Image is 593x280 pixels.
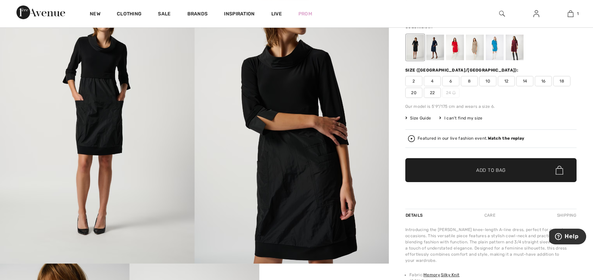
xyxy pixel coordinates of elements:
span: 8 [461,76,478,86]
a: Live [271,10,282,17]
iframe: Opens a widget where you can find more information [549,229,586,246]
span: Add to Bag [476,167,506,174]
img: My Bag [568,10,573,18]
div: Our model is 5'9"/175 cm and wears a size 6. [405,103,577,110]
img: Bag.svg [556,166,563,175]
img: Watch the replay [408,135,415,142]
span: 4 [424,76,441,86]
a: Sale [158,11,171,18]
div: I can't find my size [439,115,482,121]
img: 1ère Avenue [16,5,65,19]
div: Midnight Blue 40 [426,35,444,60]
div: Care [479,209,501,221]
span: 12 [498,76,515,86]
a: Sign In [528,10,545,18]
li: Fabric: , [409,272,577,278]
span: Size Guide [405,115,431,121]
span: 10 [479,76,496,86]
div: Black [406,35,424,60]
div: Shipping [555,209,577,221]
span: 6 [442,76,459,86]
a: Silky Knit [441,272,459,277]
button: Add to Bag [405,158,577,182]
div: Size ([GEOGRAPHIC_DATA]/[GEOGRAPHIC_DATA]): [405,67,520,73]
span: 22 [424,88,441,98]
img: ring-m.svg [452,91,456,94]
a: Prom [298,10,312,17]
img: search the website [499,10,505,18]
img: My Info [533,10,539,18]
strong: Watch the replay [488,136,524,141]
div: Introducing the [PERSON_NAME] knee-length A-line dress, perfect for casual occasions. This versat... [405,227,577,264]
div: Java [466,35,484,60]
span: 14 [516,76,533,86]
a: Brands [187,11,208,18]
span: 18 [553,76,570,86]
span: 16 [535,76,552,86]
a: 1 [554,10,587,18]
a: Clothing [117,11,141,18]
span: 1 [577,11,579,17]
span: 20 [405,88,422,98]
div: Merlot [506,35,523,60]
div: Featured in our live fashion event. [418,136,524,141]
div: Details [405,209,424,221]
span: Inspiration [224,11,255,18]
a: New [90,11,100,18]
div: Pacific blue [486,35,504,60]
div: Lipstick Red 173 [446,35,464,60]
a: Memory [423,272,440,277]
span: 24 [442,88,459,98]
span: 2 [405,76,422,86]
